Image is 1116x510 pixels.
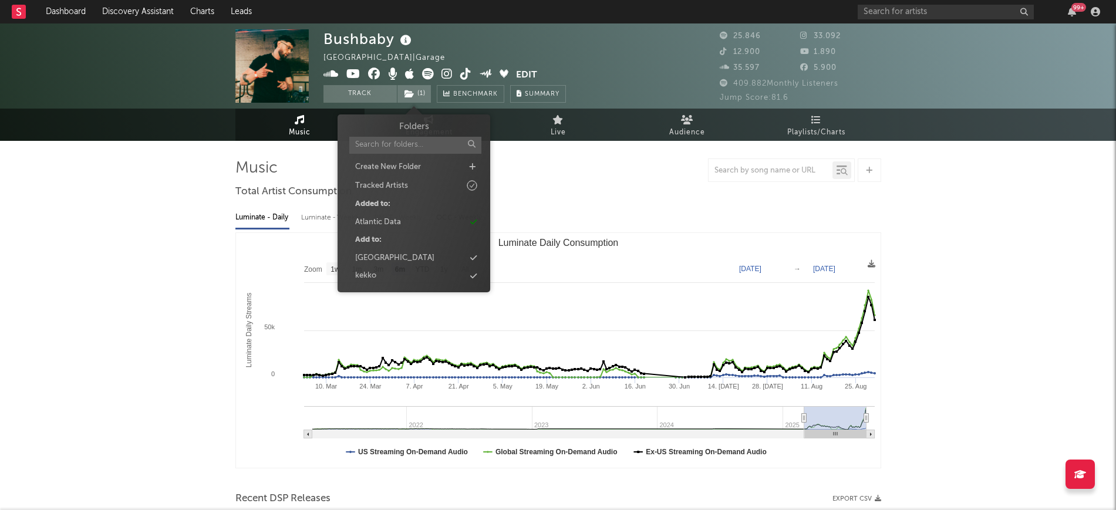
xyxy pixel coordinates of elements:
[800,383,822,390] text: 11. Aug
[800,48,836,56] span: 1.890
[751,383,783,390] text: 28. [DATE]
[448,383,468,390] text: 21. Apr
[304,265,322,273] text: Zoom
[271,370,274,377] text: 0
[359,383,382,390] text: 24. Mar
[315,383,337,390] text: 10. Mar
[800,32,841,40] span: 33.092
[235,109,365,141] a: Music
[437,85,504,103] a: Benchmark
[624,383,645,390] text: 16. Jun
[669,126,705,140] span: Audience
[264,323,275,330] text: 50k
[494,109,623,141] a: Live
[495,448,617,456] text: Global Streaming On-Demand Audio
[813,265,835,273] text: [DATE]
[582,383,599,390] text: 2. Jun
[355,270,376,282] div: kekko
[707,383,739,390] text: 14. [DATE]
[623,109,752,141] a: Audience
[323,85,397,103] button: Track
[832,495,881,502] button: Export CSV
[235,208,289,228] div: Luminate - Daily
[399,120,429,134] h3: Folders
[355,180,408,192] div: Tracked Artists
[355,217,401,228] div: Atlantic Data
[1071,3,1086,12] div: 99 +
[453,87,498,102] span: Benchmark
[289,126,311,140] span: Music
[535,383,558,390] text: 19. May
[397,85,431,103] button: (1)
[646,448,767,456] text: Ex-US Streaming On-Demand Audio
[349,137,481,154] input: Search for folders...
[358,448,468,456] text: US Streaming On-Demand Audio
[858,5,1034,19] input: Search for artists
[355,234,382,246] div: Add to:
[720,32,761,40] span: 25.846
[752,109,881,141] a: Playlists/Charts
[365,109,494,141] a: Engagement
[720,64,760,72] span: 35.597
[739,265,761,273] text: [DATE]
[331,265,340,273] text: 1w
[510,85,566,103] button: Summary
[355,252,434,264] div: [GEOGRAPHIC_DATA]
[720,80,838,87] span: 409.882 Monthly Listeners
[323,51,458,65] div: [GEOGRAPHIC_DATA] | Garage
[794,265,801,273] text: →
[787,126,845,140] span: Playlists/Charts
[1068,7,1076,16] button: 99+
[720,94,788,102] span: Jump Score: 81.6
[397,85,431,103] span: ( 1 )
[525,91,559,97] span: Summary
[516,68,537,83] button: Edit
[800,64,837,72] span: 5.900
[669,383,690,390] text: 30. Jun
[406,383,423,390] text: 7. Apr
[845,383,866,390] text: 25. Aug
[355,198,390,210] div: Added to:
[355,161,421,173] div: Create New Folder
[235,492,331,506] span: Recent DSP Releases
[245,293,253,367] text: Luminate Daily Streams
[323,29,414,49] div: Bushbaby
[551,126,566,140] span: Live
[720,48,760,56] span: 12.900
[235,185,352,199] span: Total Artist Consumption
[301,208,363,228] div: Luminate - Weekly
[493,383,513,390] text: 5. May
[709,166,832,175] input: Search by song name or URL
[236,233,881,468] svg: Luminate Daily Consumption
[498,238,618,248] text: Luminate Daily Consumption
